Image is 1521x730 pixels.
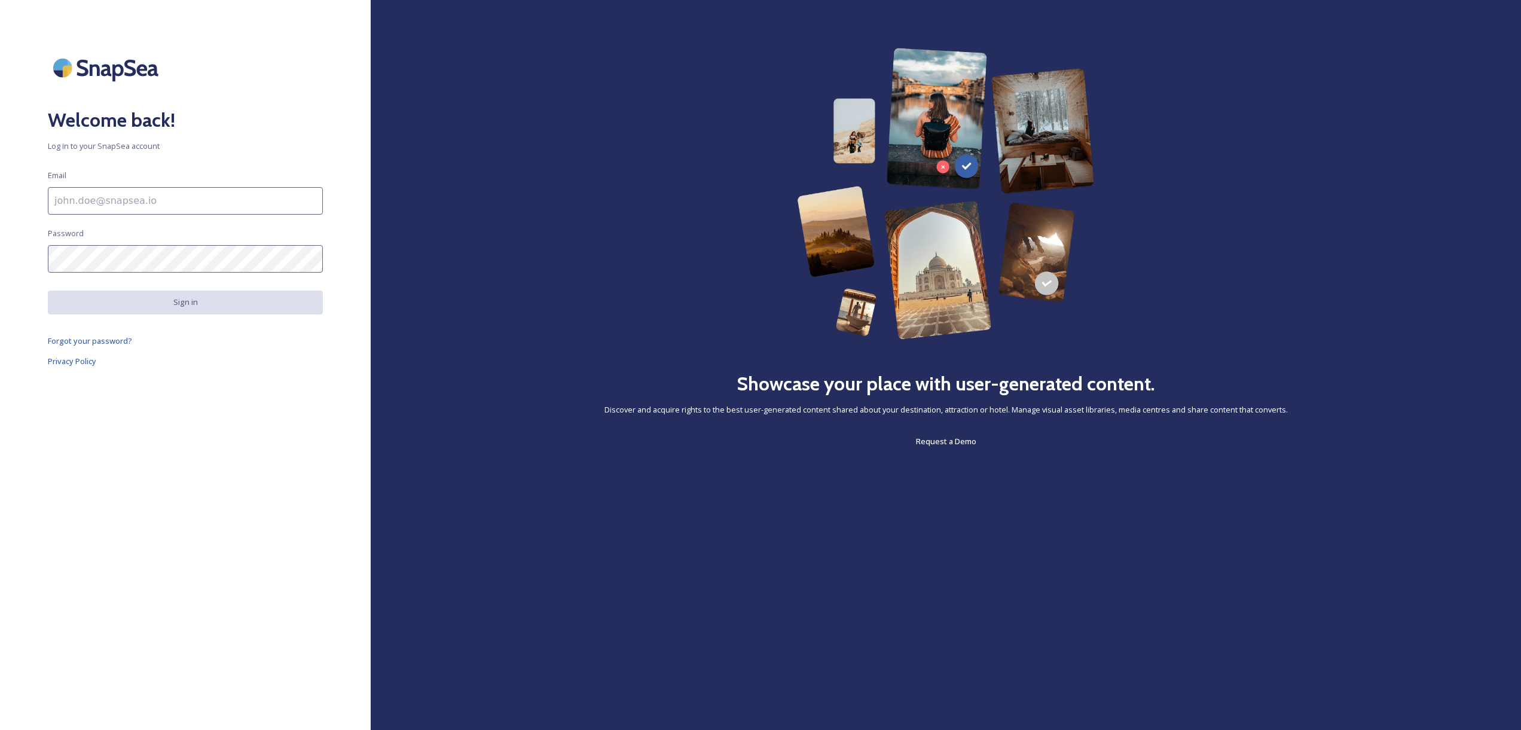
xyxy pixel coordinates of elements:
a: Request a Demo [916,434,976,448]
span: Log in to your SnapSea account [48,140,323,152]
h2: Welcome back! [48,106,323,135]
button: Sign in [48,291,323,314]
a: Forgot your password? [48,334,323,348]
h2: Showcase your place with user-generated content. [737,369,1155,398]
span: Discover and acquire rights to the best user-generated content shared about your destination, att... [604,404,1288,416]
span: Privacy Policy [48,356,96,366]
img: SnapSea Logo [48,48,167,88]
span: Forgot your password? [48,335,132,346]
span: Request a Demo [916,436,976,447]
input: john.doe@snapsea.io [48,187,323,215]
img: 63b42ca75bacad526042e722_Group%20154-p-800.png [797,48,1095,340]
span: Password [48,228,84,239]
a: Privacy Policy [48,354,323,368]
span: Email [48,170,66,181]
